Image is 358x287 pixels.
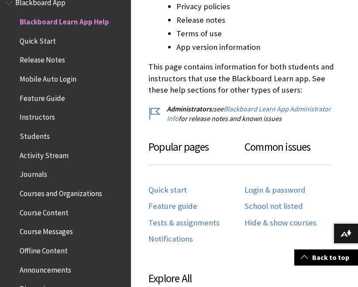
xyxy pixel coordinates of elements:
span: Students [20,129,50,141]
h3: Explore All [148,270,341,287]
span: Journals [20,167,47,179]
a: Quick start [148,185,187,195]
a: Blackboard Learn App Administrator Info [167,104,331,123]
span: Mobile Auto Login [20,72,76,83]
p: see for release notes and known issues [148,104,341,124]
a: Tests & assignments [148,218,220,228]
span: Announcements [20,263,71,274]
span: Quick Start [20,34,56,45]
span: Instructors [20,110,55,122]
a: Notifications [148,234,193,244]
span: Course Messages [20,225,73,236]
span: Course Content [20,205,69,217]
h3: Common issues [244,139,332,165]
h3: Popular pages [148,139,244,165]
a: Login & password [244,185,306,195]
a: School not listed [244,201,303,211]
span: Activity Stream [20,148,69,160]
p: This page contains information for both students and instructors that use the Blackboard Learn ap... [148,61,341,96]
a: Feature guide [148,201,197,211]
a: Back to top [294,249,358,266]
span: Offline Content [20,243,68,255]
li: Terms of use [176,28,341,40]
span: Blackboard Learn App Help [20,14,109,26]
li: Release notes [176,14,341,26]
span: Administrators: [167,104,213,113]
span: Feature Guide [20,91,65,103]
li: Privacy policies [176,0,341,13]
span: Courses and Organizations [20,186,102,198]
span: Release Notes [20,53,65,65]
a: Hide & show courses [244,218,317,228]
li: App version information [176,41,341,53]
